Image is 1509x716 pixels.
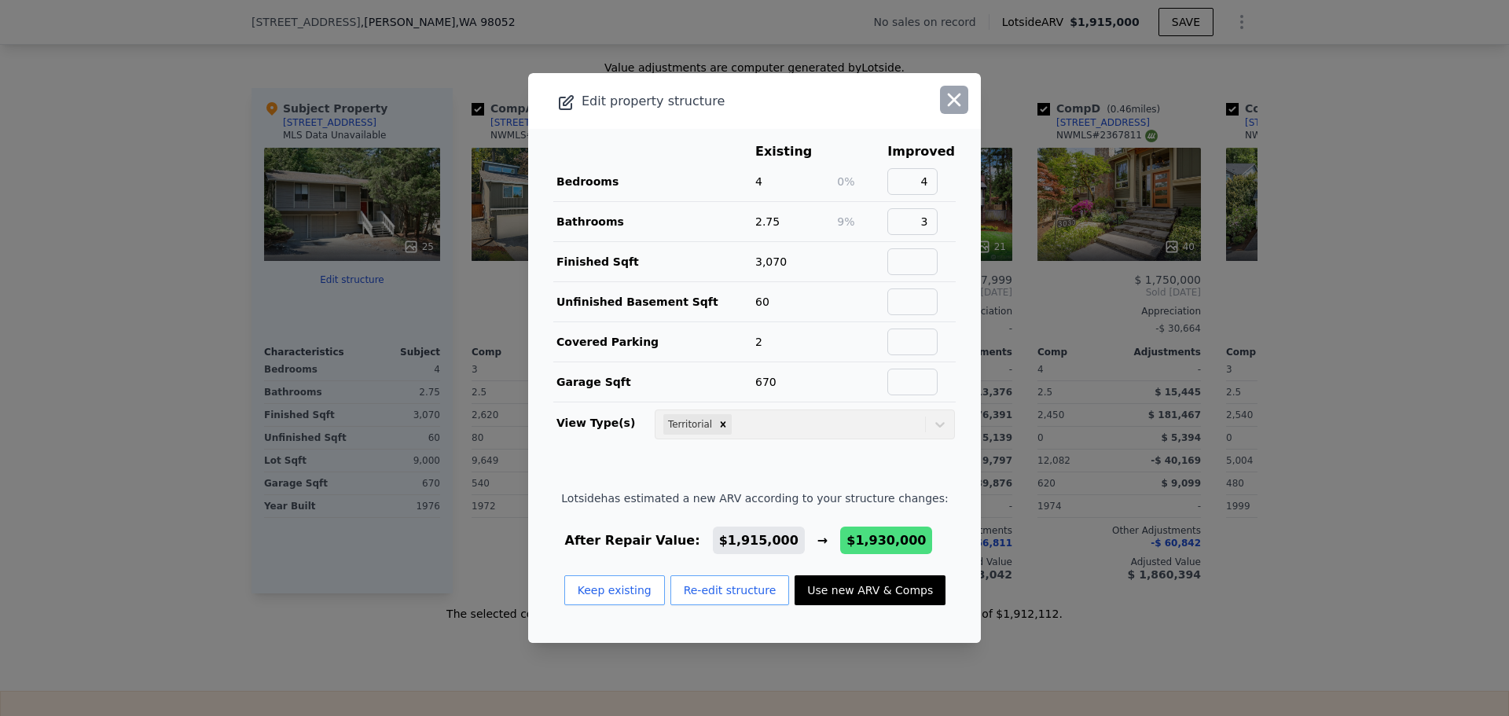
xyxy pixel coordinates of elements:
span: Lotside has estimated a new ARV according to your structure changes: [561,490,948,506]
span: 2.75 [755,215,780,228]
button: Keep existing [564,575,665,605]
span: $1,930,000 [846,533,926,548]
td: Bathrooms [553,202,754,242]
button: Use new ARV & Comps [795,575,945,605]
td: Covered Parking [553,322,754,362]
th: Existing [754,141,836,162]
span: 60 [755,296,769,308]
span: 3,070 [755,255,787,268]
td: Bedrooms [553,162,754,202]
span: 670 [755,376,777,388]
span: 4 [755,175,762,188]
td: Garage Sqft [553,362,754,402]
span: $1,915,000 [719,533,799,548]
button: Re-edit structure [670,575,790,605]
td: Unfinished Basement Sqft [553,282,754,322]
td: View Type(s) [553,402,654,440]
td: Finished Sqft [553,242,754,282]
div: Edit property structure [528,90,890,112]
th: Improved [887,141,956,162]
span: 0% [837,175,854,188]
span: 9% [837,215,854,228]
div: After Repair Value: → [561,531,948,550]
span: 2 [755,336,762,348]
